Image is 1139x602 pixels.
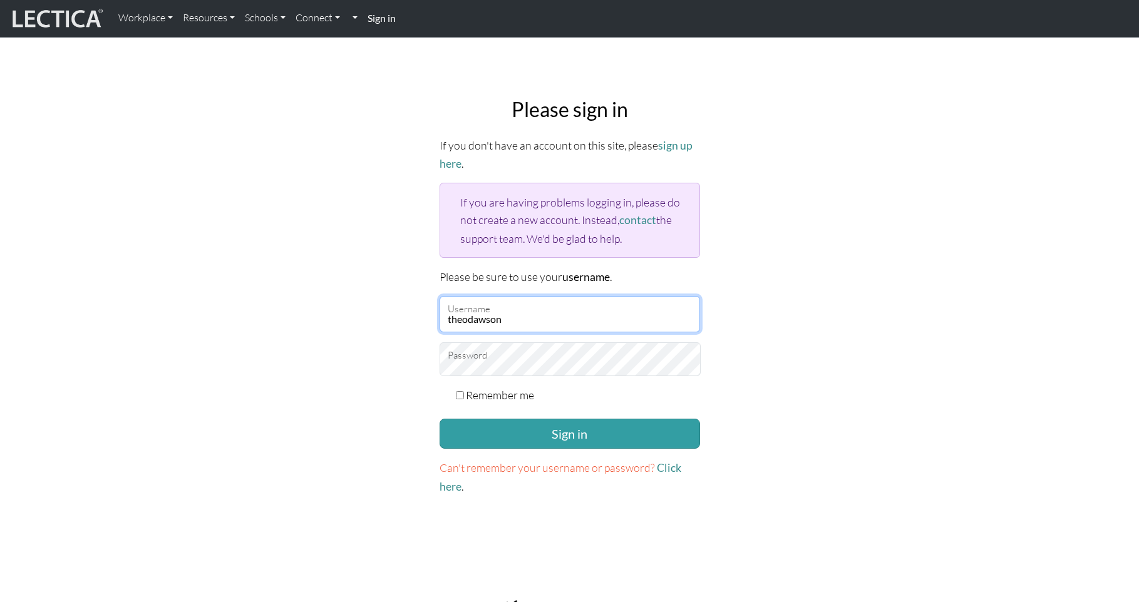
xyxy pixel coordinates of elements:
[440,419,700,449] button: Sign in
[619,213,656,227] a: contact
[440,98,700,121] h2: Please sign in
[440,268,700,286] p: Please be sure to use your .
[291,5,345,31] a: Connect
[178,5,240,31] a: Resources
[440,459,700,495] p: .
[113,5,178,31] a: Workplace
[368,12,396,24] strong: Sign in
[440,461,655,474] span: Can't remember your username or password?
[466,386,534,404] label: Remember me
[440,461,681,492] a: Click here
[562,270,610,283] strong: username
[440,296,700,332] input: Username
[240,5,291,31] a: Schools
[363,5,401,32] a: Sign in
[9,7,103,31] img: lecticalive
[440,183,700,257] div: If you are having problems logging in, please do not create a new account. Instead, the support t...
[440,136,700,173] p: If you don't have an account on this site, please .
